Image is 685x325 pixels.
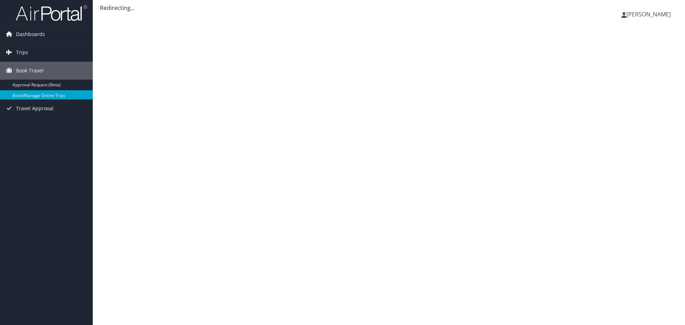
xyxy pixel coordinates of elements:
[16,5,87,21] img: airportal-logo.png
[621,4,678,25] a: [PERSON_NAME]
[16,44,28,61] span: Trips
[16,25,45,43] span: Dashboards
[16,62,44,80] span: Book Travel
[626,10,671,18] span: [PERSON_NAME]
[16,100,54,117] span: Travel Approval
[100,4,678,12] div: Redirecting...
